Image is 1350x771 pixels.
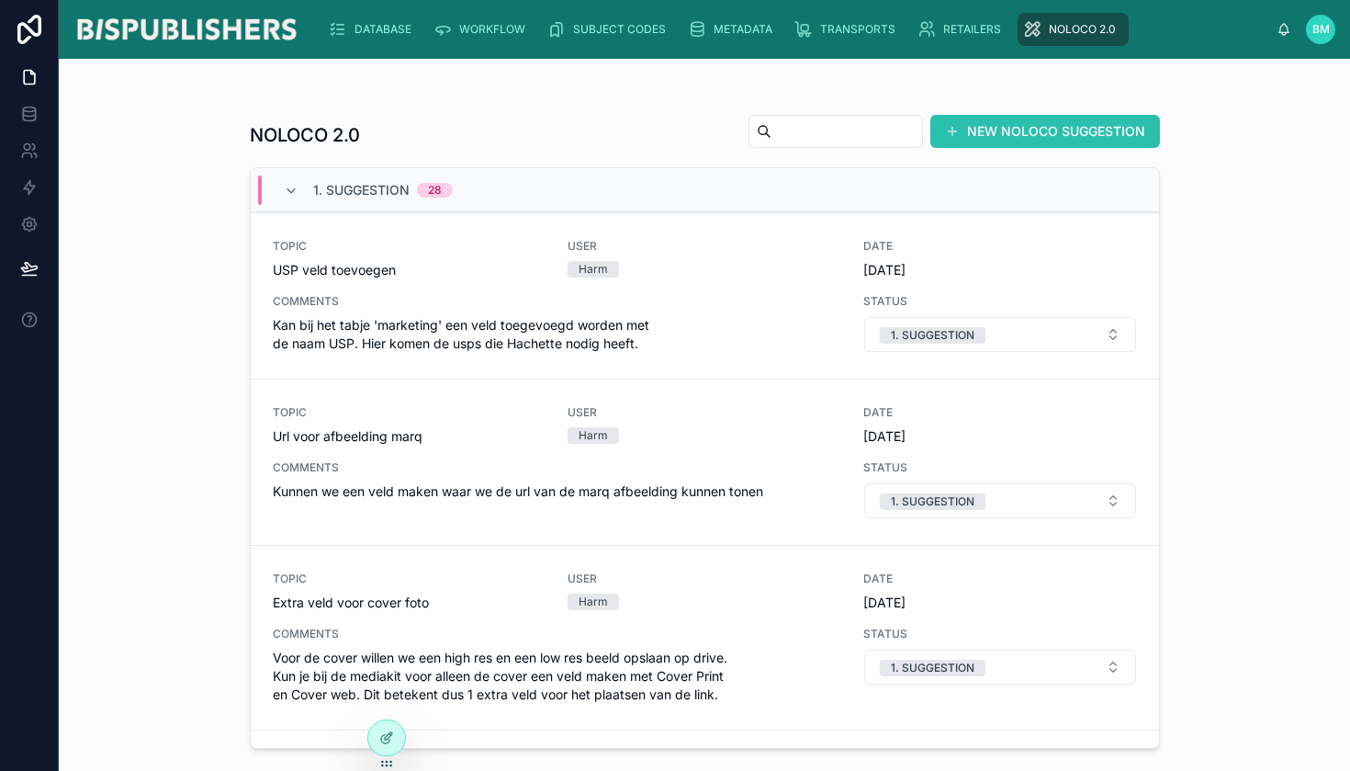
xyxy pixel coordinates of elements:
[863,294,1137,309] span: STATUS
[323,13,424,46] a: DATABASE
[568,239,841,254] span: USER
[73,15,299,44] img: App logo
[273,239,546,254] span: TOPIC
[820,22,895,37] span: TRANSPORTS
[863,239,1137,254] span: DATE
[568,405,841,420] span: USER
[863,460,1137,475] span: STATUS
[273,261,546,279] span: USP veld toevoegen
[863,405,1137,420] span: DATE
[891,660,974,676] div: 1. SUGGESTION
[930,115,1160,148] button: NEW NOLOCO SUGGESTION
[1312,22,1330,37] span: BM
[273,627,841,641] span: COMMENTS
[568,572,841,586] span: USER
[579,261,608,278] div: Harm
[250,122,360,148] h1: NOLOCO 2.0
[354,22,411,37] span: DATABASE
[682,13,785,46] a: METADATA
[912,13,1014,46] a: RETAILERS
[789,13,908,46] a: TRANSPORTS
[428,13,538,46] a: WORKFLOW
[891,327,974,344] div: 1. SUGGESTION
[273,316,841,353] span: Kan bij het tabje 'marketing' een veld toegevoegd worden met de naam USP. Hier komen de usps die ...
[863,594,1137,612] span: [DATE]
[313,181,410,199] span: 1. SUGGESTION
[863,627,1137,641] span: STATUS
[579,427,608,444] div: Harm
[273,427,546,446] span: Url voor afbeelding marq
[864,317,1136,352] button: Select Button
[863,572,1137,586] span: DATE
[863,427,1137,446] span: [DATE]
[891,493,974,510] div: 1. SUGGESTION
[273,460,841,475] span: COMMENTS
[273,572,546,586] span: TOPIC
[943,22,1001,37] span: RETAILERS
[273,294,841,309] span: COMMENTS
[573,22,666,37] span: SUBJECT CODES
[864,483,1136,518] button: Select Button
[314,9,1277,50] div: scrollable content
[273,649,841,704] span: Voor de cover willen we een high res en een low res beeld opslaan op drive. Kun je bij de mediaki...
[1018,13,1129,46] a: NOLOCO 2.0
[273,405,546,420] span: TOPIC
[273,594,546,612] span: Extra veld voor cover foto
[863,261,1137,279] span: [DATE]
[459,22,525,37] span: WORKFLOW
[714,22,772,37] span: METADATA
[428,183,442,198] div: 28
[542,13,679,46] a: SUBJECT CODES
[1049,22,1116,37] span: NOLOCO 2.0
[273,482,841,501] span: Kunnen we een veld maken waar we de url van de marq afbeelding kunnen tonen
[864,650,1136,685] button: Select Button
[579,594,608,610] div: Harm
